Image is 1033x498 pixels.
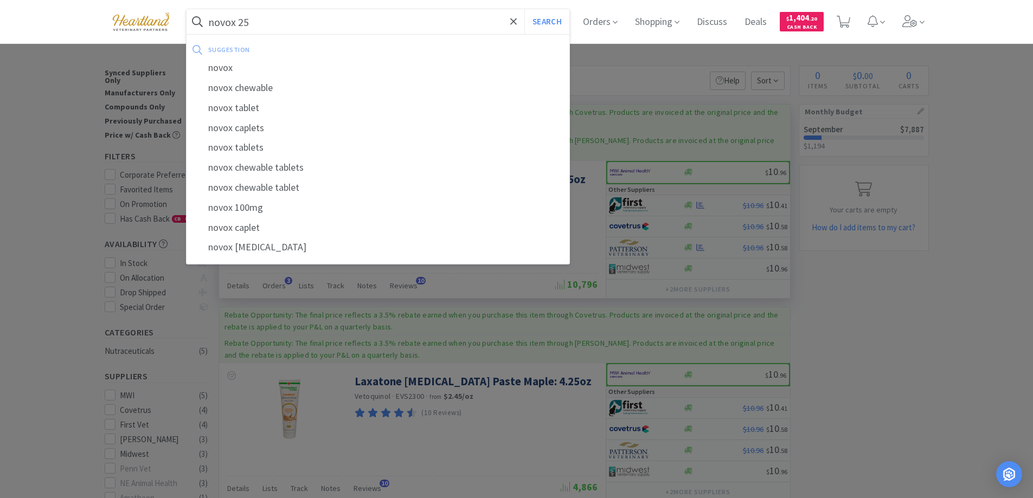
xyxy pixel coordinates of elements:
[208,41,407,58] div: suggestion
[786,24,817,31] span: Cash Back
[187,78,570,98] div: novox chewable
[187,158,570,178] div: novox chewable tablets
[187,118,570,138] div: novox caplets
[780,7,824,36] a: $1,404.20Cash Back
[187,98,570,118] div: novox tablet
[187,9,570,34] input: Search by item, sku, manufacturer, ingredient, size...
[524,9,569,34] button: Search
[996,461,1022,487] div: Open Intercom Messenger
[187,58,570,78] div: novox
[187,237,570,257] div: novox [MEDICAL_DATA]
[187,198,570,218] div: novox 100mg
[692,17,732,27] a: Discuss
[187,138,570,158] div: novox tablets
[187,218,570,238] div: novox caplet
[187,178,570,198] div: novox chewable tablet
[786,12,817,23] span: 1,404
[809,15,817,22] span: . 20
[786,15,789,22] span: $
[105,7,177,36] img: cad7bdf275c640399d9c6e0c56f98fd2_10.png
[740,17,771,27] a: Deals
